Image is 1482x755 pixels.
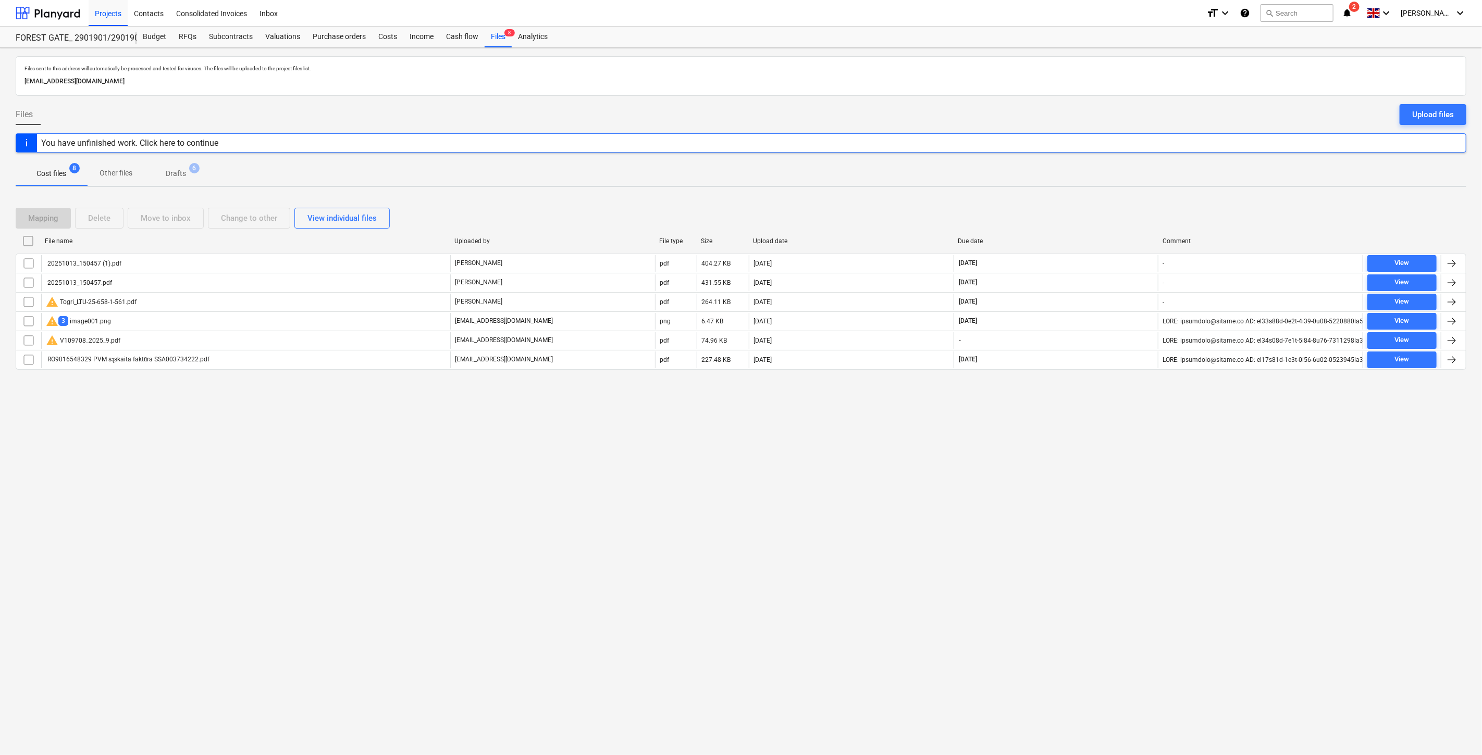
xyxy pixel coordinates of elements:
[455,278,502,287] p: [PERSON_NAME]
[307,211,377,225] div: View individual files
[485,27,512,47] a: Files8
[1163,298,1164,306] div: -
[1395,296,1410,308] div: View
[294,208,390,229] button: View individual files
[100,168,132,179] p: Other files
[1163,237,1359,245] div: Comment
[1430,705,1482,755] iframe: Chat Widget
[485,27,512,47] div: Files
[1342,7,1352,19] i: notifications
[701,298,731,306] div: 264.11 KB
[1395,315,1410,327] div: View
[701,337,727,344] div: 74.96 KB
[137,27,172,47] a: Budget
[455,317,553,325] p: [EMAIL_ADDRESS][DOMAIN_NAME]
[46,296,137,308] div: Togri_LTU-25-658-1-561.pdf
[372,27,403,47] a: Costs
[660,356,669,363] div: pdf
[1219,7,1231,19] i: keyboard_arrow_down
[1454,7,1466,19] i: keyboard_arrow_down
[24,65,1458,72] p: Files sent to this address will automatically be processed and tested for viruses. The files will...
[958,259,979,268] span: [DATE]
[958,278,979,287] span: [DATE]
[16,108,33,121] span: Files
[203,27,259,47] a: Subcontracts
[1240,7,1250,19] i: Knowledge base
[1367,313,1437,330] button: View
[958,317,979,325] span: [DATE]
[46,334,120,347] div: V109708_2025_9.pdf
[512,27,554,47] a: Analytics
[754,260,772,267] div: [DATE]
[753,237,949,245] div: Upload date
[660,298,669,306] div: pdf
[46,315,58,328] span: warning
[701,279,731,286] div: 431.55 KB
[659,237,693,245] div: File type
[701,260,731,267] div: 404.27 KB
[41,138,218,148] div: You have unfinished work. Click here to continue
[958,355,979,364] span: [DATE]
[1367,255,1437,272] button: View
[189,163,200,173] span: 6
[1395,257,1410,269] div: View
[1412,108,1454,121] div: Upload files
[69,163,80,173] span: 8
[1395,334,1410,346] div: View
[306,27,372,47] a: Purchase orders
[455,259,502,268] p: [PERSON_NAME]
[24,76,1458,87] p: [EMAIL_ADDRESS][DOMAIN_NAME]
[58,316,68,326] span: 3
[454,237,651,245] div: Uploaded by
[701,356,731,363] div: 227.48 KB
[1367,351,1437,368] button: View
[754,298,772,306] div: [DATE]
[36,168,66,179] p: Cost files
[958,237,1154,245] div: Due date
[1206,7,1219,19] i: format_size
[1401,9,1453,17] span: [PERSON_NAME]
[455,355,553,364] p: [EMAIL_ADDRESS][DOMAIN_NAME]
[166,168,186,179] p: Drafts
[259,27,306,47] a: Valuations
[46,279,112,286] div: 20251013_150457.pdf
[1395,354,1410,366] div: View
[45,237,446,245] div: File name
[754,356,772,363] div: [DATE]
[660,337,669,344] div: pdf
[1395,276,1410,288] div: View
[701,318,723,325] div: 6.47 KB
[1367,294,1437,310] button: View
[1367,332,1437,349] button: View
[440,27,485,47] a: Cash flow
[46,315,111,328] div: image001.png
[46,296,58,308] span: warning
[1163,279,1164,286] div: -
[455,297,502,306] p: [PERSON_NAME]
[1380,7,1392,19] i: keyboard_arrow_down
[958,336,962,345] span: -
[172,27,203,47] a: RFQs
[1261,4,1333,22] button: Search
[660,260,669,267] div: pdf
[701,237,745,245] div: Size
[660,279,669,286] div: pdf
[1400,104,1466,125] button: Upload files
[754,337,772,344] div: [DATE]
[660,318,671,325] div: png
[403,27,440,47] a: Income
[958,297,979,306] span: [DATE]
[1349,2,1360,12] span: 2
[1367,274,1437,291] button: View
[46,356,209,363] div: RO9016548329 PVM sąskaita faktūra SSA003734222.pdf
[1163,260,1164,267] div: -
[754,318,772,325] div: [DATE]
